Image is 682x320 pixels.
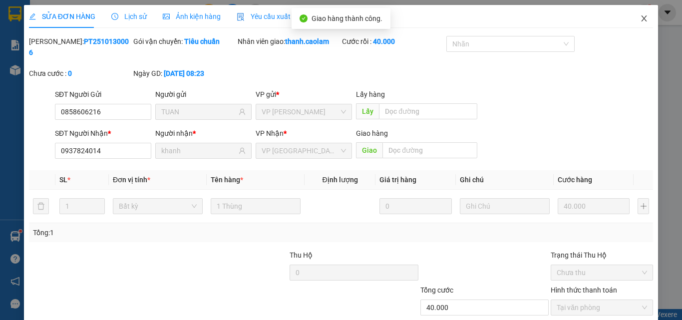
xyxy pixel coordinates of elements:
span: close [640,14,648,22]
span: Thu Hộ [290,251,313,259]
th: Ghi chú [456,170,554,190]
span: Tên hàng [211,176,243,184]
span: user [239,147,246,154]
span: Giá trị hàng [379,176,416,184]
span: user [239,108,246,115]
span: Đơn vị tính [113,176,150,184]
span: VP Phan Thiết [262,104,346,119]
b: 0 [68,69,72,77]
b: [DATE] 08:23 [164,69,204,77]
div: Người nhận [155,128,252,139]
label: Hình thức thanh toán [551,286,617,294]
span: check-circle [300,14,308,22]
span: SỬA ĐƠN HÀNG [29,12,95,20]
span: clock-circle [111,13,118,20]
input: Dọc đường [379,103,477,119]
span: Giao [356,142,382,158]
div: Chưa cước : [29,68,131,79]
span: Giao hàng [356,129,388,137]
img: icon [237,13,245,21]
button: plus [638,198,649,214]
span: VP Sài Gòn [262,143,346,158]
div: Người gửi [155,89,252,100]
span: VP Nhận [256,129,284,137]
input: Tên người nhận [161,145,237,156]
span: Chưa thu [557,265,647,280]
span: Ảnh kiện hàng [163,12,221,20]
button: delete [33,198,49,214]
div: Cước rồi : [342,36,444,47]
span: Tổng cước [420,286,453,294]
span: Yêu cầu xuất hóa đơn điện tử [237,12,342,20]
div: Ngày GD: [133,68,236,79]
div: Tổng: 1 [33,227,264,238]
input: 0 [558,198,630,214]
div: SĐT Người Gửi [55,89,151,100]
div: Trạng thái Thu Hộ [551,250,653,261]
span: edit [29,13,36,20]
span: Lịch sử [111,12,147,20]
div: VP gửi [256,89,352,100]
span: Cước hàng [558,176,592,184]
span: Tại văn phòng [557,300,647,315]
div: Nhân viên giao: [238,36,340,47]
input: Dọc đường [382,142,477,158]
span: Lấy hàng [356,90,385,98]
div: SĐT Người Nhận [55,128,151,139]
span: Lấy [356,103,379,119]
span: Giao hàng thành công. [312,14,382,22]
input: VD: Bàn, Ghế [211,198,301,214]
div: [PERSON_NAME]: [29,36,131,58]
b: Tiêu chuẩn [184,37,220,45]
input: Ghi Chú [460,198,550,214]
b: 40.000 [373,37,395,45]
span: SL [59,176,67,184]
span: Định lượng [322,176,357,184]
button: Close [630,5,658,33]
b: thanh.caolam [285,37,329,45]
input: 0 [379,198,451,214]
div: Gói vận chuyển: [133,36,236,47]
span: picture [163,13,170,20]
input: Tên người gửi [161,106,237,117]
span: Bất kỳ [119,199,197,214]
